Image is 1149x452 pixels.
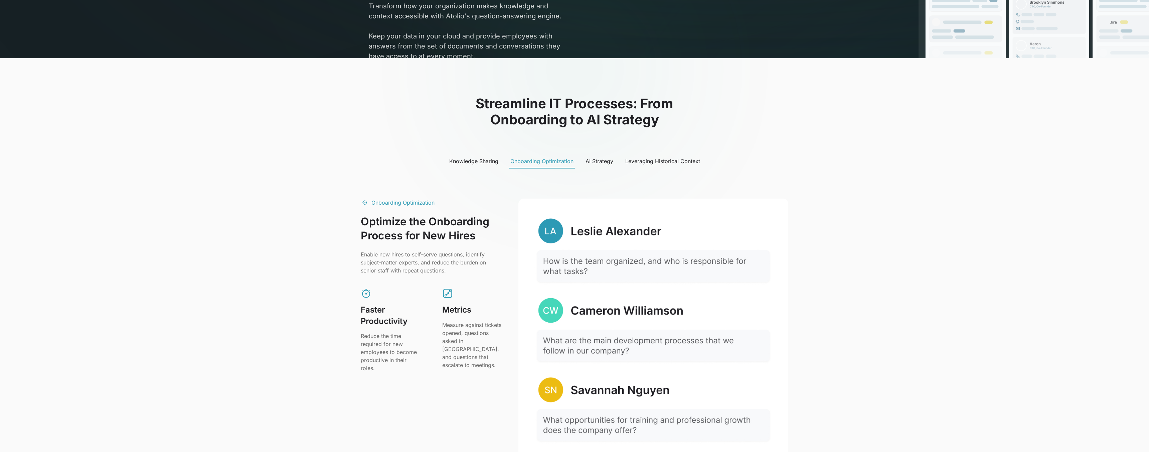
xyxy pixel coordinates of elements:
h2: Metrics [442,304,502,316]
h2: Faster Productivity [361,304,421,327]
div: Leveraging Historical Context [625,157,700,165]
p: Reduce the time required for new employees to become productive in their roles. [361,332,421,372]
iframe: Chat Widget [1116,420,1149,452]
h3: Optimize the Onboarding Process for New Hires [361,215,502,242]
p: Transform how your organization makes knowledge and context accessible with Atolio's question-ans... [369,1,565,61]
div: AI Strategy [586,157,613,165]
div: Knowledge Sharing [449,157,498,165]
p: Measure against tickets opened, questions asked in [GEOGRAPHIC_DATA], and questions that escalate... [442,321,502,369]
div: Onboarding Optimization [510,157,573,165]
p: Enable new hires to self-serve questions, identify subject-matter experts, and reduce the burden ... [361,250,502,274]
h2: Streamline IT Processes: From Onboarding to AI Strategy [361,96,788,128]
div: Onboarding Optimization [371,199,435,207]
